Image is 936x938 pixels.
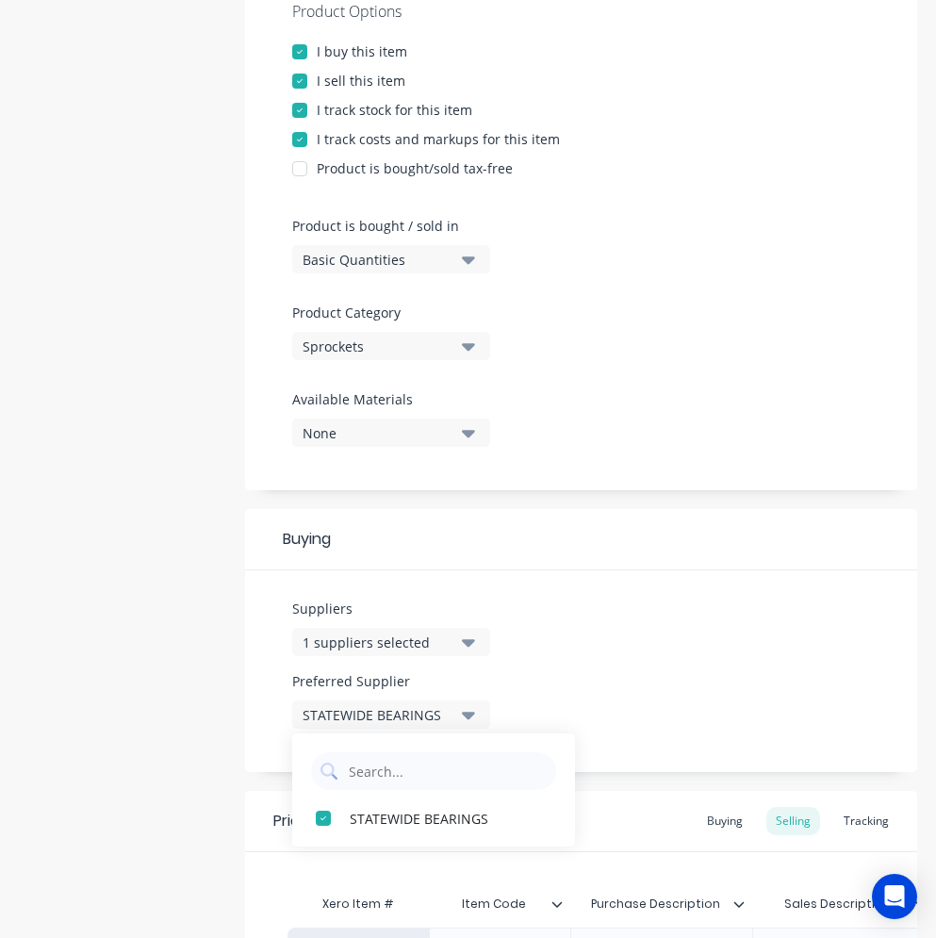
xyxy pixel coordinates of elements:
div: STATEWIDE BEARINGS [303,705,453,725]
div: Sales Description [752,880,923,928]
div: Purchase Description [570,880,741,928]
div: Item Code [429,880,559,928]
label: Available Materials [292,389,490,409]
div: Item Code [429,885,570,923]
div: Pricing [273,810,321,832]
button: 1 suppliers selected [292,628,490,656]
div: I track stock for this item [317,100,472,120]
button: Basic Quantities [292,245,490,273]
div: None [303,423,453,443]
div: I buy this item [317,41,407,61]
div: Xero Item # [287,885,429,923]
label: Suppliers [292,599,490,618]
div: Selling [766,807,820,835]
label: Preferred Supplier [292,671,490,691]
div: Open Intercom Messenger [872,874,917,919]
div: STATEWIDE BEARINGS [350,808,538,828]
div: Basic Quantities [303,250,453,270]
div: Buying [698,807,752,835]
div: 1 suppliers selected [303,633,453,652]
div: Sales Description [752,885,934,923]
div: Purchase Description [570,885,752,923]
label: Product is bought / sold in [292,216,481,236]
button: STATEWIDE BEARINGS [292,700,490,729]
div: Product is bought/sold tax-free [317,158,513,178]
button: Sprockets [292,332,490,360]
div: I sell this item [317,71,405,91]
button: None [292,419,490,447]
input: Search... [347,752,547,790]
label: Product Category [292,303,481,322]
div: Sprockets [303,337,453,356]
div: Tracking [834,807,898,835]
div: Buying [245,509,917,570]
div: I track costs and markups for this item [317,129,560,149]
